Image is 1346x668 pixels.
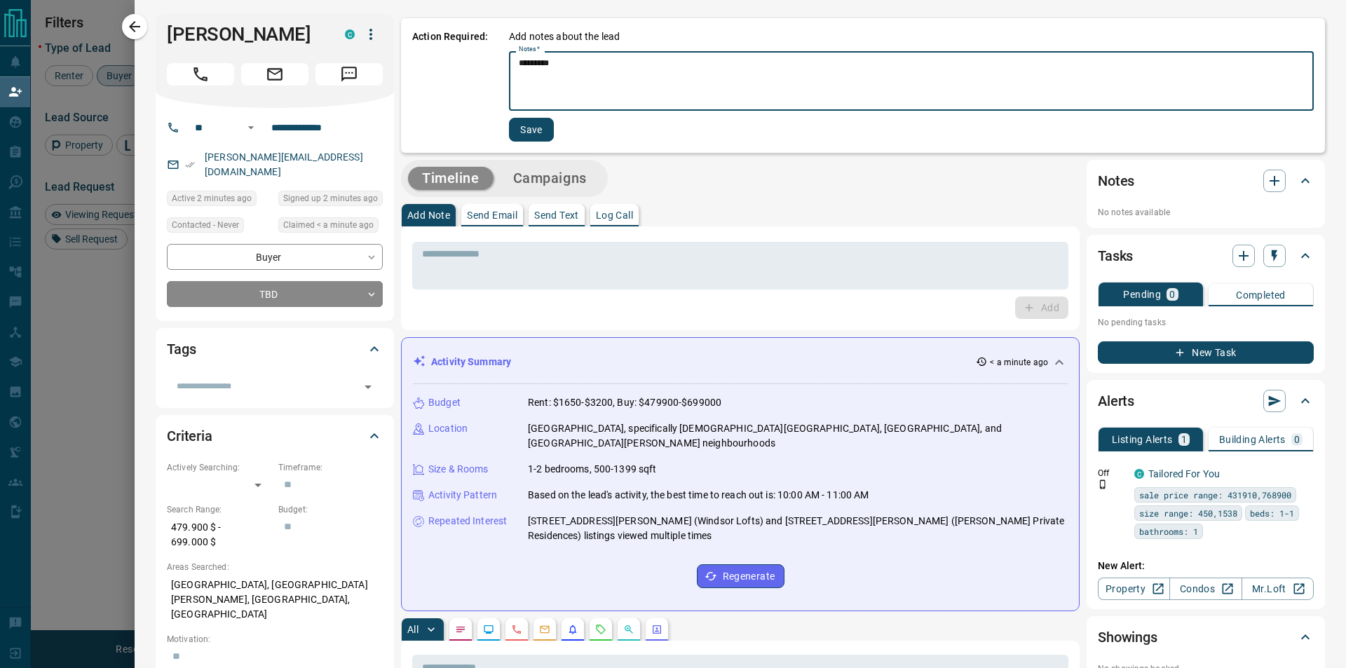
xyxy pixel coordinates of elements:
[567,624,578,635] svg: Listing Alerts
[1098,341,1314,364] button: New Task
[596,210,633,220] p: Log Call
[1139,524,1198,538] span: bathrooms: 1
[697,564,784,588] button: Regenerate
[408,167,494,190] button: Timeline
[511,624,522,635] svg: Calls
[205,151,363,177] a: [PERSON_NAME][EMAIL_ADDRESS][DOMAIN_NAME]
[1236,290,1286,300] p: Completed
[528,395,721,410] p: Rent: $1650-$3200, Buy: $479900-$699000
[428,421,468,436] p: Location
[278,461,383,474] p: Timeframe:
[528,488,869,503] p: Based on the lead's activity, the best time to reach out is: 10:00 AM - 11:00 AM
[413,349,1068,375] div: Activity Summary< a minute ago
[167,338,196,360] h2: Tags
[428,514,507,529] p: Repeated Interest
[358,377,378,397] button: Open
[990,356,1048,369] p: < a minute ago
[428,462,489,477] p: Size & Rooms
[278,503,383,516] p: Budget:
[1139,506,1237,520] span: size range: 450,1538
[483,624,494,635] svg: Lead Browsing Activity
[1148,468,1220,479] a: Tailored For You
[407,625,419,634] p: All
[1098,245,1133,267] h2: Tasks
[167,332,383,366] div: Tags
[185,160,195,170] svg: Email Verified
[428,395,461,410] p: Budget
[315,63,383,86] span: Message
[167,244,383,270] div: Buyer
[1139,488,1291,502] span: sale price range: 431910,768900
[1098,384,1314,418] div: Alerts
[167,425,212,447] h2: Criteria
[167,561,383,573] p: Areas Searched:
[467,210,517,220] p: Send Email
[1112,435,1173,444] p: Listing Alerts
[1098,170,1134,192] h2: Notes
[623,624,634,635] svg: Opportunities
[407,210,450,220] p: Add Note
[278,217,383,237] div: Tue Aug 12 2025
[528,462,657,477] p: 1-2 bedrooms, 500-1399 sqft
[172,191,252,205] span: Active 2 minutes ago
[167,573,383,626] p: [GEOGRAPHIC_DATA], [GEOGRAPHIC_DATA][PERSON_NAME], [GEOGRAPHIC_DATA], [GEOGRAPHIC_DATA]
[167,516,271,554] p: 479.900 $ - 699.000 $
[1098,164,1314,198] div: Notes
[1098,626,1157,648] h2: Showings
[1169,289,1175,299] p: 0
[1098,559,1314,573] p: New Alert:
[167,63,234,86] span: Call
[651,624,662,635] svg: Agent Actions
[1219,435,1286,444] p: Building Alerts
[167,633,383,646] p: Motivation:
[1123,289,1161,299] p: Pending
[1098,206,1314,219] p: No notes available
[167,191,271,210] div: Tue Aug 12 2025
[1169,578,1242,600] a: Condos
[278,191,383,210] div: Tue Aug 12 2025
[1098,467,1126,479] p: Off
[528,421,1068,451] p: [GEOGRAPHIC_DATA], specifically [DEMOGRAPHIC_DATA][GEOGRAPHIC_DATA], [GEOGRAPHIC_DATA], and [GEOG...
[1294,435,1300,444] p: 0
[595,624,606,635] svg: Requests
[1098,620,1314,654] div: Showings
[428,488,497,503] p: Activity Pattern
[519,45,540,54] label: Notes
[1098,479,1108,489] svg: Push Notification Only
[283,218,374,232] span: Claimed < a minute ago
[167,419,383,453] div: Criteria
[243,119,259,136] button: Open
[412,29,488,142] p: Action Required:
[431,355,511,369] p: Activity Summary
[528,514,1068,543] p: [STREET_ADDRESS][PERSON_NAME] (Windsor Lofts) and [STREET_ADDRESS][PERSON_NAME] ([PERSON_NAME] Pr...
[172,218,239,232] span: Contacted - Never
[241,63,308,86] span: Email
[509,29,620,44] p: Add notes about the lead
[1181,435,1187,444] p: 1
[1098,239,1314,273] div: Tasks
[345,29,355,39] div: condos.ca
[1242,578,1314,600] a: Mr.Loft
[167,461,271,474] p: Actively Searching:
[167,23,324,46] h1: [PERSON_NAME]
[539,624,550,635] svg: Emails
[534,210,579,220] p: Send Text
[283,191,378,205] span: Signed up 2 minutes ago
[455,624,466,635] svg: Notes
[509,118,554,142] button: Save
[1098,312,1314,333] p: No pending tasks
[1098,578,1170,600] a: Property
[499,167,601,190] button: Campaigns
[1134,469,1144,479] div: condos.ca
[1250,506,1294,520] span: beds: 1-1
[167,281,383,307] div: TBD
[167,503,271,516] p: Search Range:
[1098,390,1134,412] h2: Alerts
